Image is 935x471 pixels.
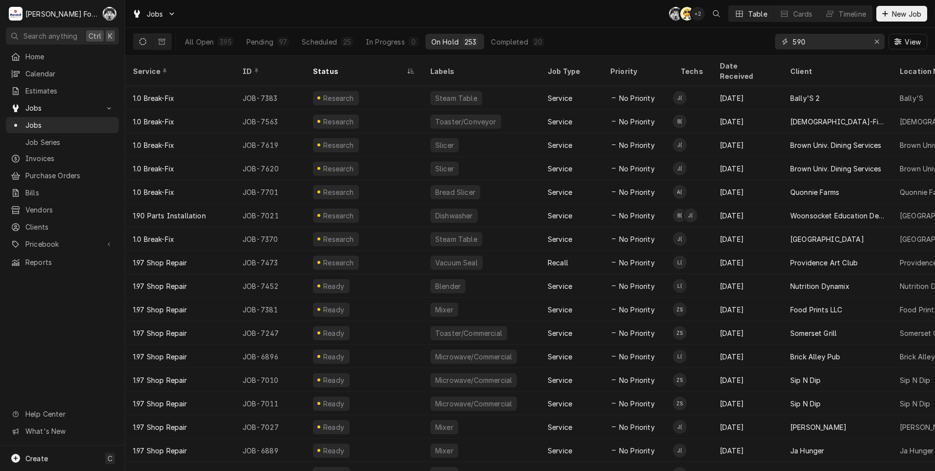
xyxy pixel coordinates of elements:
div: Ready [322,281,346,291]
div: [DATE] [712,204,782,227]
span: No Priority [619,234,655,244]
div: [DATE] [712,133,782,157]
div: L( [673,256,687,269]
div: Ready [322,328,346,338]
span: No Priority [619,211,655,221]
span: No Priority [619,328,655,338]
div: Recall [548,258,568,268]
a: Reports [6,254,119,270]
div: [DEMOGRAPHIC_DATA]-Fil-A [790,117,884,127]
div: Completed [491,37,528,47]
div: Brown Univ. Dining Services [790,140,881,150]
div: James Lunney (128)'s Avatar [673,91,687,105]
span: No Priority [619,375,655,385]
div: Research [322,258,356,268]
div: J( [673,91,687,105]
span: Vendors [25,205,114,215]
span: Home [25,51,114,62]
div: Somerset Grill [790,328,837,338]
div: In Progress [366,37,405,47]
div: Nutrition Dynamix [790,281,849,291]
div: A( [673,185,687,199]
span: No Priority [619,93,655,103]
div: Research [322,234,356,244]
div: JOB-7010 [235,368,305,392]
div: Toaster/Commercial [434,328,503,338]
div: Chris Murphy (103)'s Avatar [669,7,683,21]
div: Microwave/Commercial [434,399,513,409]
span: Help Center [25,409,113,419]
div: Quonnie Farms [790,187,839,197]
div: Zz Pending No Schedule's Avatar [673,373,687,387]
div: AT [680,7,694,21]
div: ZS [673,373,687,387]
div: Microwave/Commercial [434,352,513,362]
div: Ready [322,352,346,362]
a: Vendors [6,202,119,218]
div: JOB-7011 [235,392,305,415]
span: Jobs [25,120,114,130]
span: No Priority [619,446,655,456]
div: 1.97 Shop Repair [133,281,187,291]
span: Pricebook [25,239,99,249]
div: Research [322,164,356,174]
div: Research [322,117,356,127]
a: Bills [6,185,119,201]
div: JOB-7619 [235,133,305,157]
div: JOB-7473 [235,251,305,274]
div: Brett Haworth (129)'s Avatar [673,209,687,222]
div: Ready [322,305,346,315]
div: J( [684,209,697,222]
div: Sip N Dip [900,375,930,385]
a: Go to Jobs [128,6,180,22]
div: Service [548,234,572,244]
div: 1.97 Shop Repair [133,352,187,362]
div: Luis (54)'s Avatar [673,279,687,293]
div: ZS [673,303,687,316]
div: Jose DeMelo (37)'s Avatar [673,444,687,457]
div: J( [673,420,687,434]
div: Ja Hunger [900,446,934,456]
button: View [889,34,927,49]
div: ZS [673,397,687,410]
div: 1.97 Shop Repair [133,399,187,409]
div: [DATE] [712,110,782,133]
a: Purchase Orders [6,167,119,184]
div: JOB-7620 [235,157,305,180]
div: 20 [534,37,542,47]
div: C( [669,7,683,21]
div: Research [322,187,356,197]
div: Bally'S 2 [790,93,820,103]
a: Go to Jobs [6,100,119,116]
div: Jose DeMelo (37)'s Avatar [673,162,687,175]
div: Service [548,352,572,362]
div: Job Type [548,66,595,76]
span: No Priority [619,305,655,315]
div: Mixer [434,305,454,315]
div: Toaster/Conveyor [434,117,497,127]
div: Mixer [434,446,454,456]
span: No Priority [619,352,655,362]
span: No Priority [619,422,655,432]
div: [GEOGRAPHIC_DATA] [790,234,864,244]
div: C( [103,7,116,21]
div: Timeline [839,9,866,19]
div: Service [548,328,572,338]
div: 1.97 Shop Repair [133,258,187,268]
span: Purchase Orders [25,170,114,181]
span: Estimates [25,86,114,96]
div: JOB-6889 [235,439,305,462]
div: Slicer [434,140,455,150]
div: 1.0 Break-Fix [133,234,174,244]
div: 395 [220,37,231,47]
div: Service [548,305,572,315]
div: Service [548,117,572,127]
div: Service [548,211,572,221]
div: JOB-7563 [235,110,305,133]
div: Service [548,446,572,456]
div: 1.0 Break-Fix [133,93,174,103]
div: [DATE] [712,345,782,368]
a: Go to Pricebook [6,236,119,252]
span: No Priority [619,187,655,197]
div: + 2 [691,7,705,21]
